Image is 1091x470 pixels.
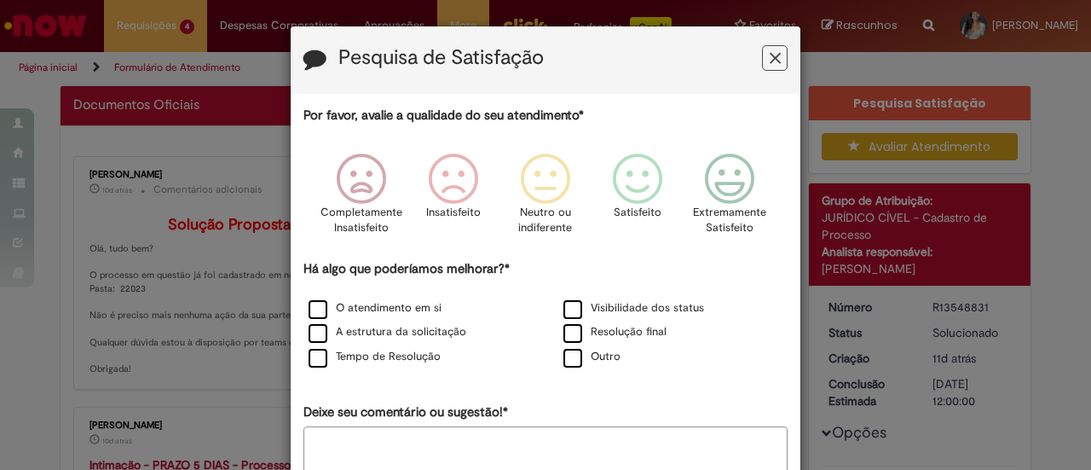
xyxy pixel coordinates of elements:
[693,205,766,236] p: Extremamente Satisfeito
[309,349,441,365] label: Tempo de Resolução
[563,349,621,365] label: Outro
[410,141,497,258] div: Insatisfeito
[686,141,773,258] div: Extremamente Satisfeito
[317,141,404,258] div: Completamente Insatisfeito
[563,300,704,316] label: Visibilidade dos status
[502,141,589,258] div: Neutro ou indiferente
[515,205,576,236] p: Neutro ou indiferente
[563,324,667,340] label: Resolução final
[594,141,681,258] div: Satisfeito
[303,260,788,370] div: Há algo que poderíamos melhorar?*
[320,205,402,236] p: Completamente Insatisfeito
[303,107,584,125] label: Por favor, avalie a qualidade do seu atendimento*
[303,403,508,421] label: Deixe seu comentário ou sugestão!*
[309,324,466,340] label: A estrutura da solicitação
[338,47,544,69] label: Pesquisa de Satisfação
[614,205,661,221] p: Satisfeito
[426,205,481,221] p: Insatisfeito
[309,300,442,316] label: O atendimento em si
